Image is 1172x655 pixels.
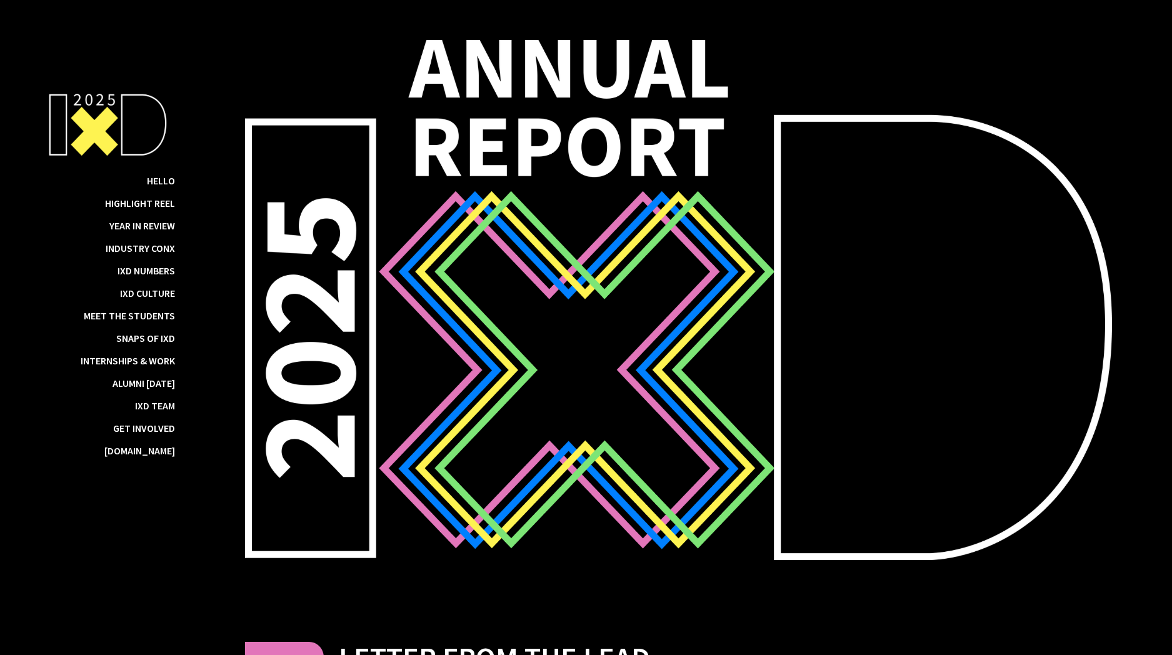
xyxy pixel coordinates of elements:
a: IxD Culture [120,287,175,299]
a: Alumni [DATE] [113,377,175,389]
a: Get Involved [113,422,175,434]
a: Year in Review [109,219,175,232]
a: Meet the Students [84,309,175,322]
a: Internships & Work [81,354,175,367]
a: Hello [147,174,175,187]
a: Industry ConX [106,242,175,254]
a: [DOMAIN_NAME] [104,444,175,457]
a: Snaps of IxD [116,332,175,344]
a: Highlight Reel [105,197,175,209]
a: IxD Numbers [118,264,175,277]
a: IxD Team [135,399,175,412]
